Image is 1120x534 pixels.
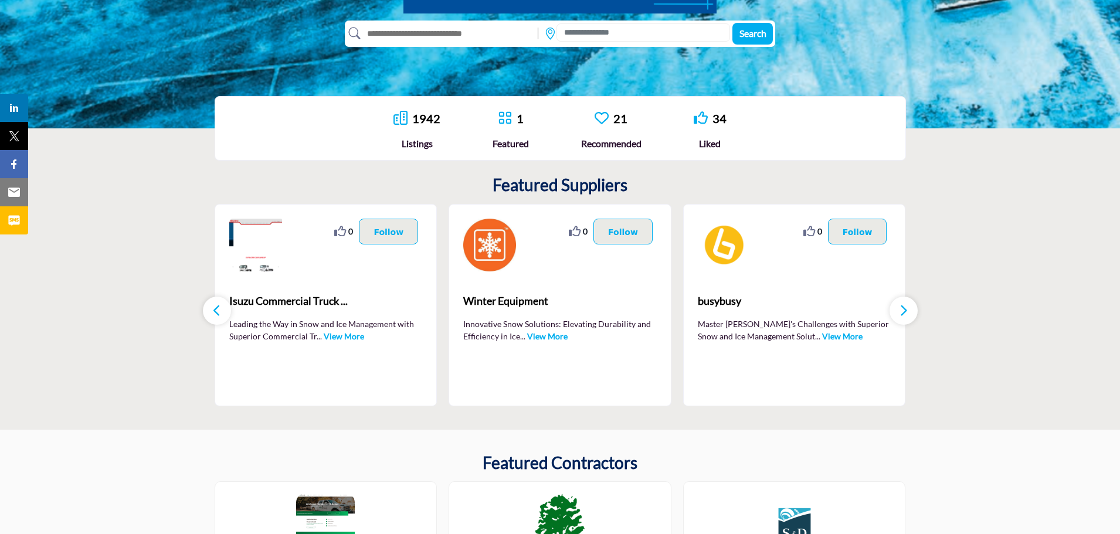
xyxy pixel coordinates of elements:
[229,293,423,309] span: Isuzu Commercial Truck ...
[483,453,637,473] h2: Featured Contractors
[359,219,418,244] button: Follow
[229,318,423,341] p: Leading the Way in Snow and Ice Management with Superior Commercial Tr
[348,225,353,237] span: 0
[712,111,727,125] a: 34
[412,111,440,125] a: 1942
[694,137,727,151] div: Liked
[613,111,627,125] a: 21
[535,25,541,42] img: Rectangle%203585.svg
[520,331,525,341] span: ...
[698,293,891,309] span: busybusy
[393,137,440,151] div: Listings
[374,225,403,238] p: Follow
[583,225,588,237] span: 0
[324,331,364,341] a: View More
[517,111,524,125] a: 1
[822,331,863,341] a: View More
[493,175,627,195] h2: Featured Suppliers
[608,225,638,238] p: Follow
[317,331,322,341] span: ...
[463,285,657,317] a: Winter Equipment
[595,111,609,127] a: Go to Recommended
[581,137,642,151] div: Recommended
[593,219,653,244] button: Follow
[463,318,657,341] p: Innovative Snow Solutions: Elevating Durability and Efficiency in Ice
[229,285,423,317] b: Isuzu Commercial Truck of America
[732,23,773,45] button: Search
[694,111,708,125] i: Go to Liked
[843,225,873,238] p: Follow
[828,219,887,244] button: Follow
[493,137,529,151] div: Featured
[463,293,657,309] span: Winter Equipment
[817,225,822,237] span: 0
[698,285,891,317] a: busybusy
[739,28,766,39] span: Search
[698,219,751,271] img: busybusy
[229,285,423,317] a: Isuzu Commercial Truck ...
[527,331,568,341] a: View More
[229,219,282,271] img: Isuzu Commercial Truck of America
[463,219,516,271] img: Winter Equipment
[815,331,820,341] span: ...
[498,111,512,127] a: Go to Featured
[698,318,891,341] p: Master [PERSON_NAME]'s Challenges with Superior Snow and Ice Management Solut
